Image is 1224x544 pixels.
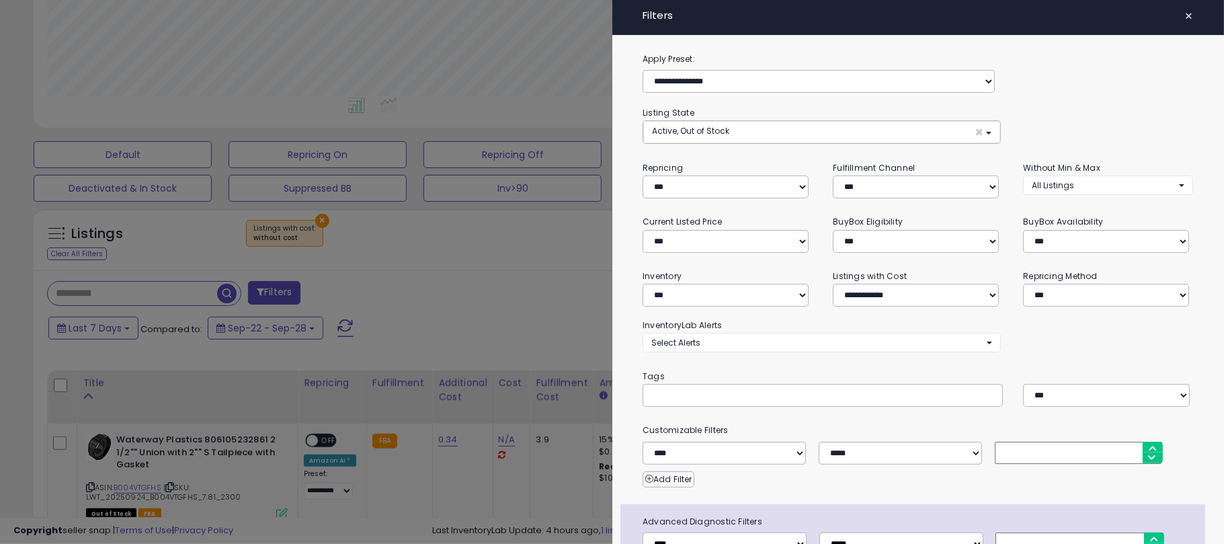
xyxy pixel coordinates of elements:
[633,514,1205,529] span: Advanced Diagnostic Filters
[1023,162,1100,173] small: Without Min & Max
[652,125,729,137] span: Active, Out of Stock
[1023,270,1098,282] small: Repricing Method
[643,162,683,173] small: Repricing
[833,270,907,282] small: Listings with Cost
[643,216,722,227] small: Current Listed Price
[643,333,1001,352] button: Select Alerts
[633,369,1203,384] small: Tags
[643,471,694,488] button: Add Filter
[633,52,1203,67] label: Apply Preset:
[1032,180,1074,191] span: All Listings
[643,107,694,118] small: Listing State
[1023,176,1193,195] button: All Listings
[643,319,722,331] small: InventoryLab Alerts
[833,162,915,173] small: Fulfillment Channel
[1023,216,1103,227] small: BuyBox Availability
[643,10,1193,22] h4: Filters
[633,423,1203,438] small: Customizable Filters
[643,270,682,282] small: Inventory
[1179,7,1198,26] button: ×
[651,337,700,348] span: Select Alerts
[833,216,903,227] small: BuyBox Eligibility
[1184,7,1193,26] span: ×
[975,125,983,139] span: ×
[643,121,1000,143] button: Active, Out of Stock ×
